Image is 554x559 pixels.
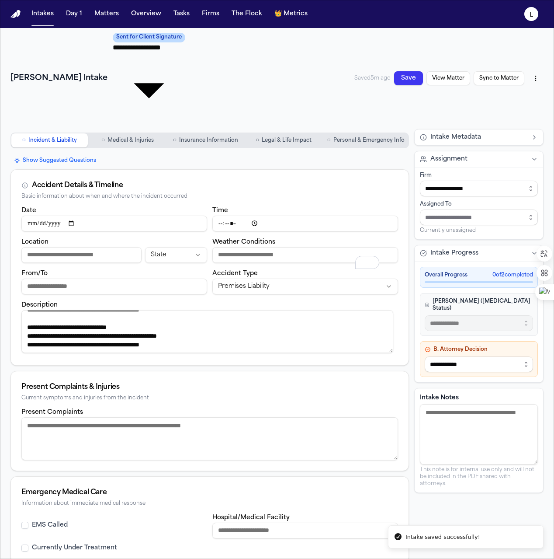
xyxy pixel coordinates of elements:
[28,137,77,144] span: Incident & Liability
[420,172,538,179] div: Firm
[21,395,398,402] div: Current symptoms and injuries from the incident
[21,487,398,498] div: Emergency Medical Care
[21,302,58,308] label: Description
[415,151,543,167] button: Assignment
[107,137,154,144] span: Medical & Injuries
[420,181,538,196] input: Select firm
[212,514,290,521] label: Hospital/Medical Facility
[28,6,57,22] button: Intakes
[228,6,266,22] button: The Flock
[21,382,398,392] div: Present Complaints & Injuries
[10,72,107,84] h1: [PERSON_NAME] Intake
[10,155,100,166] button: Show Suggested Questions
[420,394,538,402] label: Intake Notes
[426,71,470,85] button: View Matter
[128,6,165,22] button: Overview
[430,155,467,164] span: Assignment
[212,247,398,263] input: Weather conditions
[32,180,123,191] div: Accident Details & Timeline
[212,523,398,538] input: Hospital or medical facility
[198,6,223,22] button: Firms
[212,216,398,231] input: Incident time
[62,6,86,22] button: Day 1
[21,239,48,245] label: Location
[420,201,538,208] div: Assigned To
[113,33,185,42] span: Sent for Client Signature
[21,500,398,507] div: Information about immediate medical response
[405,533,480,542] div: Intake saved successfully!
[425,272,467,279] span: Overall Progress
[145,247,207,263] button: Incident state
[420,404,538,465] textarea: Intake notes
[415,129,543,145] button: Intake Metadata
[528,70,544,86] button: More actions
[327,136,331,145] span: ○
[91,6,122,22] button: Matters
[246,133,322,147] button: Go to Legal & Life Impact
[430,249,478,258] span: Intake Progress
[415,245,543,261] button: Intake Progress
[212,207,228,214] label: Time
[420,210,538,225] input: Assign to staff member
[167,133,244,147] button: Go to Insurance Information
[21,270,48,277] label: From/To
[179,137,238,144] span: Insurance Information
[474,71,524,85] button: Sync to Matter
[430,133,481,142] span: Intake Metadata
[420,227,476,234] span: Currently unassigned
[354,75,391,82] span: Saved 5m ago
[394,71,423,85] button: Save
[324,133,408,147] button: Go to Personal & Emergency Info
[425,346,533,353] h4: B. Attorney Decision
[32,521,68,530] label: EMS Called
[11,133,88,147] button: Go to Incident & Liability
[256,136,259,145] span: ○
[101,136,105,145] span: ○
[21,310,393,353] textarea: To enrich screen reader interactions, please activate Accessibility in Grammarly extension settings
[21,193,398,200] div: Basic information about when and where the incident occurred
[113,31,185,126] div: Update intake status
[212,239,275,245] label: Weather Conditions
[21,279,207,294] input: From/To destination
[21,216,207,231] input: Incident date
[10,10,21,18] a: Home
[21,417,398,460] textarea: Present complaints
[21,409,83,416] label: Present Complaints
[32,544,117,552] label: Currently Under Treatment
[21,207,36,214] label: Date
[425,298,533,312] h4: [PERSON_NAME] ([MEDICAL_DATA] Status)
[10,10,21,18] img: Finch Logo
[173,136,177,145] span: ○
[90,133,166,147] button: Go to Medical & Injuries
[22,136,26,145] span: ○
[420,466,538,487] p: This note is for internal use only and will not be included in the PDF shared with attorneys.
[271,6,311,22] button: crownMetrics
[262,137,312,144] span: Legal & Life Impact
[492,272,533,279] span: 0 of 2 completed
[170,6,193,22] button: Tasks
[212,270,258,277] label: Accident Type
[333,137,405,144] span: Personal & Emergency Info
[21,247,142,263] input: Incident location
